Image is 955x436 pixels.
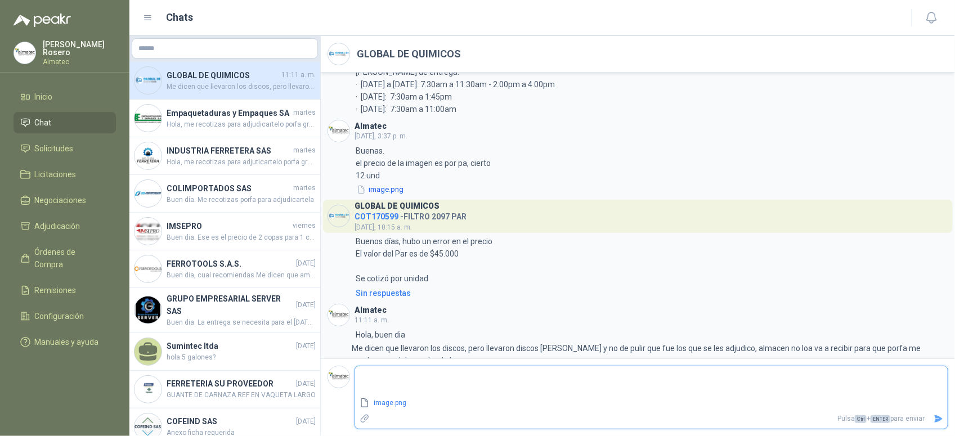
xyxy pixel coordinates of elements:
[167,10,194,25] h1: Chats
[328,120,349,142] img: Company Logo
[356,235,494,285] p: Buenos días, hubo un error en el precio El valor del Par es de $45.000 Se cotizó por unidad
[35,284,77,296] span: Remisiones
[14,241,116,275] a: Órdenes de Compra
[167,415,294,428] h4: COFEIND SAS
[356,329,405,341] p: Hola, buen dia
[293,183,316,194] span: martes
[129,288,320,333] a: Company LogoGRUPO EMPRESARIAL SERVER SAS[DATE]Buen dia. La entrega se necesita para el [DATE][PER...
[328,205,349,227] img: Company Logo
[296,341,316,352] span: [DATE]
[167,232,316,243] span: Buen dia. Ese es el precio de 2 copas para 1 casco O es el precio de solo 1?
[167,258,294,270] h4: FERROTOOLS S.A.S.
[35,220,80,232] span: Adjudicación
[167,157,316,168] span: Hola, me recotizas para adjuticartelo porfa gracias
[134,296,162,323] img: Company Logo
[167,293,294,317] h4: GRUPO EMPRESARIAL SERVER SAS
[134,180,162,207] img: Company Logo
[356,145,491,182] p: Buenas. el precio de la imagen es por pa, cierto 12 und
[328,366,349,388] img: Company Logo
[129,371,320,408] a: Company LogoFERRETERIA SU PROVEEDOR[DATE]GUANTE DE CARNAZA REF EN VAQUETA LARGO
[167,270,316,281] span: Buen dia, cual recomiendas Me dicen que ambos sirven, lo importante es que sea MULTIPROPOSITO
[129,333,320,371] a: Sumintec ltda[DATE]hola 5 galones?
[14,164,116,185] a: Licitaciones
[871,415,890,423] span: ENTER
[167,107,291,119] h4: Empaquetaduras y Empaques SA
[356,287,411,299] div: Sin respuestas
[129,213,320,250] a: Company LogoIMSEPROviernesBuen dia. Ese es el precio de 2 copas para 1 casco O es el precio de so...
[129,100,320,137] a: Company LogoEmpaquetaduras y Empaques SAmartesHola, me recotizas para adjudicartelo porfa gracias
[296,300,316,311] span: [DATE]
[35,142,74,155] span: Solicitudes
[129,175,320,213] a: Company LogoCOLIMPORTADOS SASmartesBuen día. Me recotizas porfa para adjudicartela
[14,86,116,107] a: Inicio
[167,119,316,130] span: Hola, me recotizas para adjudicartelo porfa gracias
[293,145,316,156] span: martes
[167,69,279,82] h4: GLOBAL DE QUIMICOS
[134,67,162,94] img: Company Logo
[355,203,440,209] h3: GLOBAL DE QUIMICOS
[35,310,84,322] span: Configuración
[167,220,290,232] h4: IMSEPRO
[14,331,116,353] a: Manuales y ayuda
[129,137,320,175] a: Company LogoINDUSTRIA FERRETERA SASmartesHola, me recotizas para adjuticartelo porfa gracias
[129,250,320,288] a: Company LogoFERROTOOLS S.A.S.[DATE]Buen dia, cual recomiendas Me dicen que ambos sirven, lo impor...
[134,142,162,169] img: Company Logo
[356,66,555,115] p: [PERSON_NAME] de entrega: · [DATE] a [DATE]: 7:30am a 11:30am - 2:00pm a 4:00pm · [DATE]: 7:30am ...
[14,305,116,327] a: Configuración
[167,195,316,205] span: Buen día. Me recotizas porfa para adjudicartela
[355,132,407,140] span: [DATE], 3:37 p. m.
[35,91,53,103] span: Inicio
[356,184,405,196] button: image.png
[355,307,387,313] h3: Almatec
[35,194,87,206] span: Negociaciones
[43,59,116,65] p: Almatec
[328,43,349,65] img: Company Logo
[167,377,294,390] h4: FERRETERIA SU PROVEEDOR
[14,112,116,133] a: Chat
[129,62,320,100] a: Company LogoGLOBAL DE QUIMICOS11:11 a. m.Me dicen que llevaron los discos, pero llevaron discos [...
[167,390,316,401] span: GUANTE DE CARNAZA REF EN VAQUETA LARGO
[293,221,316,231] span: viernes
[352,342,948,367] p: Me dicen que llevaron los discos, pero llevaron discos [PERSON_NAME] y no de pulir que fue los qu...
[167,82,316,92] span: Me dicen que llevaron los discos, pero llevaron discos [PERSON_NAME] y no de pulir que fue los qu...
[134,218,162,245] img: Company Logo
[355,409,374,429] label: Adjuntar archivos
[35,336,99,348] span: Manuales y ayuda
[374,409,930,429] p: Pulsa + para enviar
[296,258,316,269] span: [DATE]
[35,246,105,271] span: Órdenes de Compra
[370,398,930,408] a: image.png
[353,287,948,299] a: Sin respuestas
[14,190,116,211] a: Negociaciones
[14,138,116,159] a: Solicitudes
[14,14,71,27] img: Logo peakr
[14,42,35,64] img: Company Logo
[355,212,398,221] span: COT170599
[14,215,116,237] a: Adjudicación
[328,304,349,326] img: Company Logo
[281,70,316,80] span: 11:11 a. m.
[35,116,52,129] span: Chat
[14,280,116,301] a: Remisiones
[929,409,948,429] button: Enviar
[167,317,316,328] span: Buen dia. La entrega se necesita para el [DATE][PERSON_NAME]
[355,223,412,231] span: [DATE], 10:15 a. m.
[167,340,294,352] h4: Sumintec ltda
[355,316,389,324] span: 11:11 a. m.
[43,41,116,56] p: [PERSON_NAME] Rosero
[293,107,316,118] span: martes
[167,182,291,195] h4: COLIMPORTADOS SAS
[296,379,316,389] span: [DATE]
[855,415,867,423] span: Ctrl
[167,352,316,363] span: hola 5 galones?
[355,209,467,220] h4: - FILTRO 2097 PAR
[357,46,461,62] h2: GLOBAL DE QUIMICOS
[35,168,77,181] span: Licitaciones
[134,255,162,282] img: Company Logo
[134,376,162,403] img: Company Logo
[167,145,291,157] h4: INDUSTRIA FERRETERA SAS
[355,123,387,129] h3: Almatec
[134,105,162,132] img: Company Logo
[296,416,316,427] span: [DATE]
